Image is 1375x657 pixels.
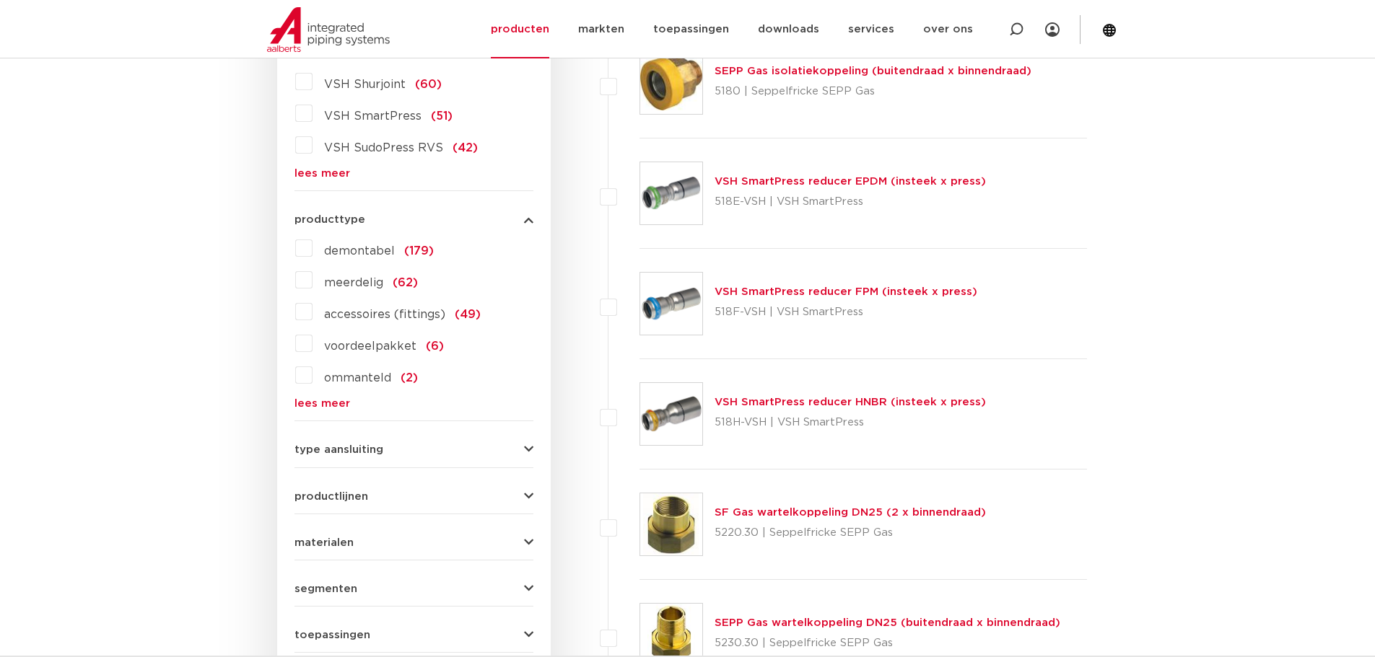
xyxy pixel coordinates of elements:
[324,340,416,352] span: voordeelpakket
[294,630,370,640] span: toepassingen
[640,493,702,555] img: Thumbnail for SF Gas wartelkoppeling DN25 (2 x binnendraad)
[640,273,702,335] img: Thumbnail for VSH SmartPress reducer FPM (insteek x press)
[715,397,986,407] a: VSH SmartPress reducer HNBR (insteek x press)
[715,521,986,544] p: 5220.30 | Seppelfricke SEPP Gas
[324,309,445,320] span: accessoires (fittings)
[431,110,453,122] span: (51)
[294,537,533,548] button: materialen
[715,411,986,434] p: 518H-VSH | VSH SmartPress
[324,372,391,384] span: ommanteld
[294,630,533,640] button: toepassingen
[324,110,422,122] span: VSH SmartPress
[715,80,1031,103] p: 5180 | Seppelfricke SEPP Gas
[294,583,357,594] span: segmenten
[294,168,533,179] a: lees meer
[324,245,395,257] span: demontabel
[715,507,986,518] a: SF Gas wartelkoppeling DN25 (2 x binnendraad)
[324,277,383,288] span: meerdelig
[294,214,533,225] button: producttype
[640,383,702,445] img: Thumbnail for VSH SmartPress reducer HNBR (insteek x press)
[294,537,354,548] span: materialen
[393,277,418,288] span: (62)
[294,444,533,455] button: type aansluiting
[640,162,702,224] img: Thumbnail for VSH SmartPress reducer EPDM (insteek x press)
[294,491,533,502] button: productlijnen
[294,583,533,594] button: segmenten
[715,617,1060,628] a: SEPP Gas wartelkoppeling DN25 (buitendraad x binnendraad)
[453,142,478,154] span: (42)
[294,491,368,502] span: productlijnen
[715,301,977,324] p: 518F-VSH | VSH SmartPress
[415,79,442,90] span: (60)
[426,340,444,352] span: (6)
[324,79,406,90] span: VSH Shurjoint
[715,66,1031,76] a: SEPP Gas isolatiekoppeling (buitendraad x binnendraad)
[455,309,481,320] span: (49)
[715,176,986,187] a: VSH SmartPress reducer EPDM (insteek x press)
[294,398,533,409] a: lees meer
[294,214,365,225] span: producttype
[404,245,434,257] span: (179)
[640,52,702,114] img: Thumbnail for SEPP Gas isolatiekoppeling (buitendraad x binnendraad)
[294,444,383,455] span: type aansluiting
[715,190,986,213] p: 518E-VSH | VSH SmartPress
[401,372,418,384] span: (2)
[715,286,977,297] a: VSH SmartPress reducer FPM (insteek x press)
[715,632,1060,655] p: 5230.30 | Seppelfricke SEPP Gas
[324,142,443,154] span: VSH SudoPress RVS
